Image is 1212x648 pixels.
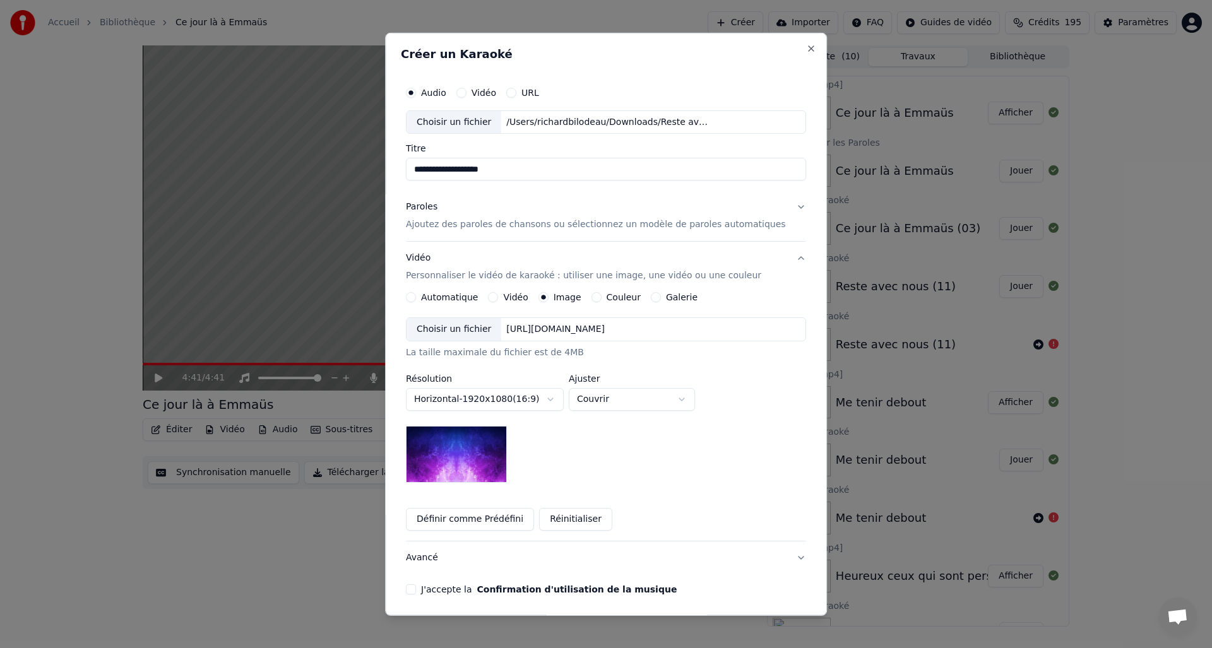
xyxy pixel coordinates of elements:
[406,374,564,383] label: Résolution
[421,585,677,594] label: J'accepte la
[504,293,528,302] label: Vidéo
[407,318,501,341] div: Choisir un fichier
[406,541,806,574] button: Avancé
[666,293,698,302] label: Galerie
[569,374,695,383] label: Ajuster
[477,585,677,594] button: J'accepte la
[539,508,612,531] button: Réinitialiser
[521,88,539,97] label: URL
[406,242,806,292] button: VidéoPersonnaliser le vidéo de karaoké : utiliser une image, une vidéo ou une couleur
[421,88,446,97] label: Audio
[401,48,811,59] h2: Créer un Karaoké
[406,269,761,282] p: Personnaliser le vidéo de karaoké : utiliser une image, une vidéo ou une couleur
[406,201,437,213] div: Paroles
[406,292,806,541] div: VidéoPersonnaliser le vidéo de karaoké : utiliser une image, une vidéo ou une couleur
[607,293,641,302] label: Couleur
[407,110,501,133] div: Choisir un fichier
[421,293,478,302] label: Automatique
[502,115,716,128] div: /Users/richardbilodeau/Downloads/Reste avec nous/Reste avec nous (02).wav
[406,252,761,282] div: Vidéo
[472,88,496,97] label: Vidéo
[406,346,806,359] div: La taille maximale du fichier est de 4MB
[554,293,581,302] label: Image
[406,218,786,231] p: Ajoutez des paroles de chansons ou sélectionnez un modèle de paroles automatiques
[406,191,806,241] button: ParolesAjoutez des paroles de chansons ou sélectionnez un modèle de paroles automatiques
[502,323,610,336] div: [URL][DOMAIN_NAME]
[406,144,806,153] label: Titre
[406,508,534,531] button: Définir comme Prédéfini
